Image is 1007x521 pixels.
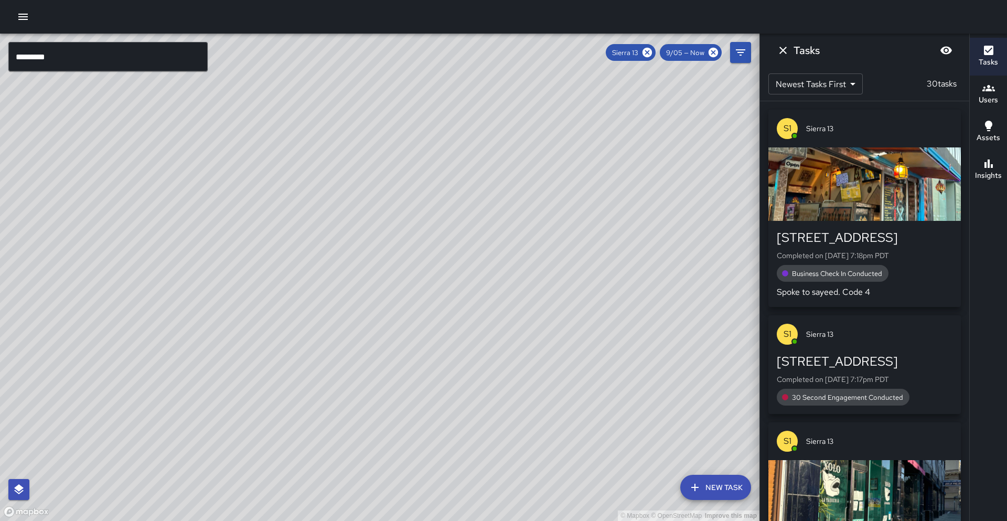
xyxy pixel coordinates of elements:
span: Sierra 13 [806,329,952,339]
button: Tasks [970,38,1007,76]
span: Sierra 13 [806,123,952,134]
button: Users [970,76,1007,113]
button: Blur [936,40,957,61]
div: [STREET_ADDRESS] [777,353,952,370]
button: Dismiss [773,40,794,61]
h6: Tasks [979,57,998,68]
button: New Task [680,475,751,500]
span: Sierra 13 [606,48,645,57]
p: Completed on [DATE] 7:17pm PDT [777,374,952,385]
button: S1Sierra 13[STREET_ADDRESS]Completed on [DATE] 7:17pm PDT30 Second Engagement Conducted [768,315,961,414]
h6: Insights [975,170,1002,182]
p: 30 tasks [923,78,961,90]
p: S1 [784,328,791,341]
span: Sierra 13 [806,436,952,446]
h6: Tasks [794,42,820,59]
h6: Users [979,94,998,106]
p: S1 [784,435,791,448]
div: [STREET_ADDRESS] [777,229,952,246]
p: S1 [784,122,791,135]
span: Business Check In Conducted [786,269,888,278]
h6: Assets [977,132,1000,144]
span: 30 Second Engagement Conducted [786,393,909,402]
p: Spoke to sayeed. Code 4 [777,286,952,299]
p: Completed on [DATE] 7:18pm PDT [777,250,952,261]
button: Assets [970,113,1007,151]
button: Filters [730,42,751,63]
div: Sierra 13 [606,44,656,61]
button: Insights [970,151,1007,189]
div: 9/05 — Now [660,44,722,61]
div: Newest Tasks First [768,73,863,94]
button: S1Sierra 13[STREET_ADDRESS]Completed on [DATE] 7:18pm PDTBusiness Check In ConductedSpoke to saye... [768,110,961,307]
span: 9/05 — Now [660,48,711,57]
